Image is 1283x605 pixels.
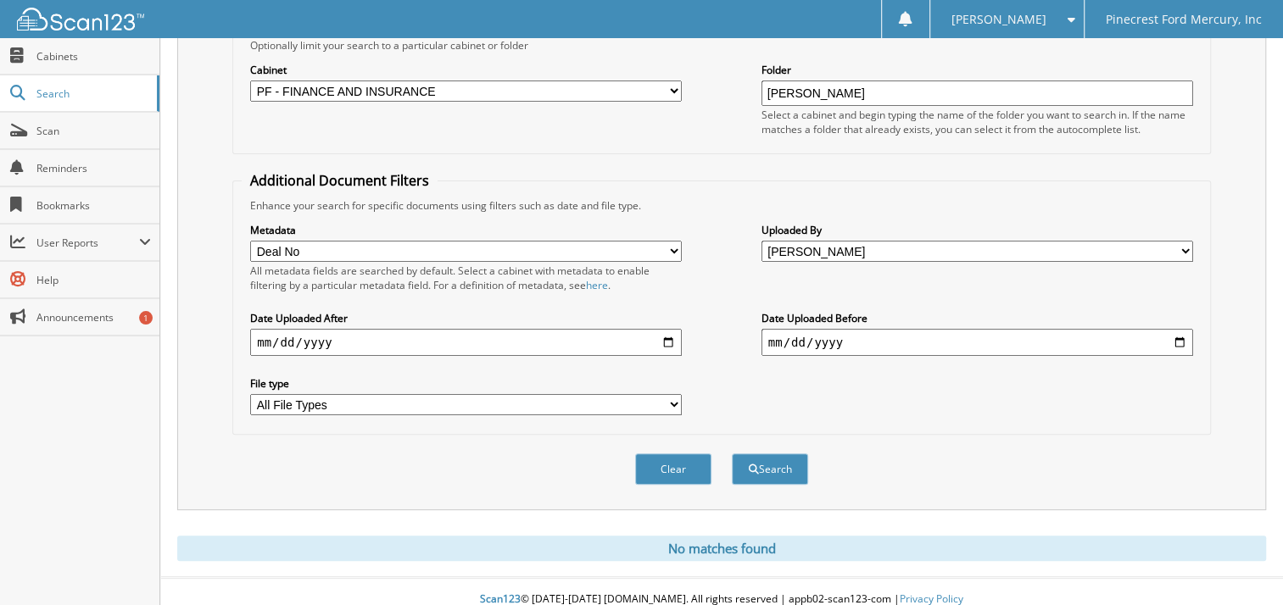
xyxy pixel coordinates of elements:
img: scan123-logo-white.svg [17,8,144,31]
div: Select a cabinet and begin typing the name of the folder you want to search in. If the name match... [761,108,1193,136]
span: Search [36,86,148,101]
a: here [586,278,608,292]
label: Metadata [250,223,682,237]
label: Date Uploaded Before [761,311,1193,325]
span: Reminders [36,161,151,175]
span: Help [36,273,151,287]
label: Date Uploaded After [250,311,682,325]
label: Uploaded By [761,223,1193,237]
label: File type [250,376,682,391]
span: Announcements [36,310,151,325]
span: Pinecrest Ford Mercury, Inc [1106,14,1262,25]
div: Optionally limit your search to a particular cabinet or folder [242,38,1202,53]
button: Clear [635,453,711,485]
input: end [761,329,1193,356]
span: Scan [36,124,151,138]
span: User Reports [36,236,139,250]
span: Bookmarks [36,198,151,213]
div: 1 [139,311,153,325]
span: Cabinets [36,49,151,64]
label: Cabinet [250,63,682,77]
label: Folder [761,63,1193,77]
div: All metadata fields are searched by default. Select a cabinet with metadata to enable filtering b... [250,264,682,292]
legend: Additional Document Filters [242,171,438,190]
button: Search [732,453,808,485]
input: start [250,329,682,356]
span: [PERSON_NAME] [951,14,1046,25]
div: Enhance your search for specific documents using filters such as date and file type. [242,198,1202,213]
div: No matches found [177,536,1266,561]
